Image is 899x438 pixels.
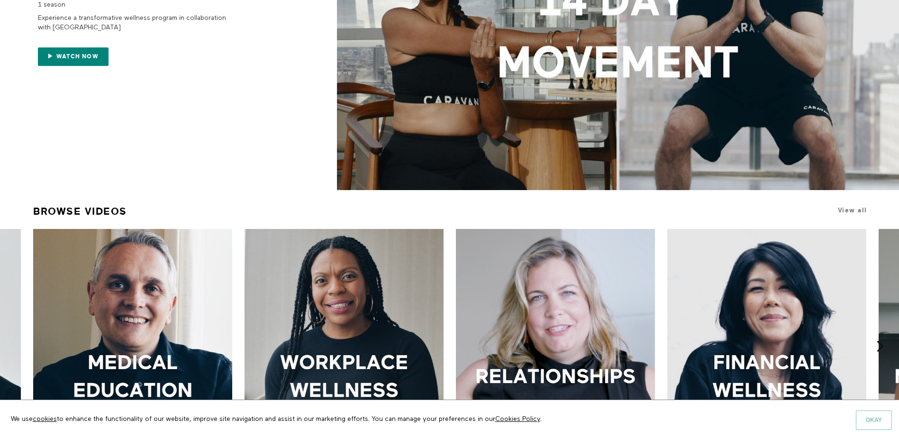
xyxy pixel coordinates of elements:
a: View all [838,207,867,214]
button: Okay [856,411,892,429]
a: Cookies Policy [495,416,540,422]
a: cookies [33,416,57,422]
a: Browse Videos [33,201,127,221]
p: We use to enhance the functionality of our website, improve site navigation and assist in our mar... [4,407,709,431]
